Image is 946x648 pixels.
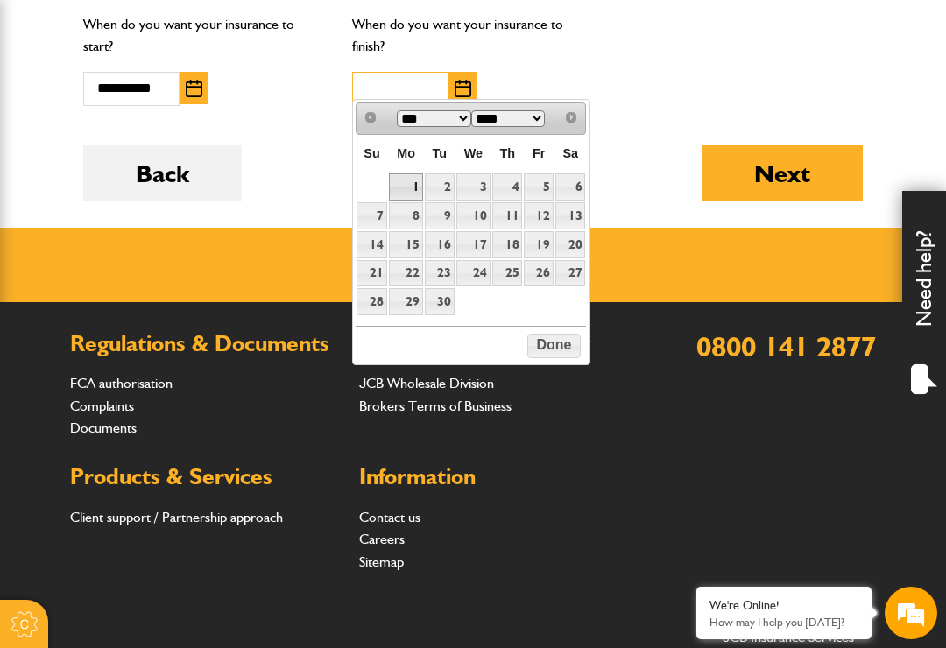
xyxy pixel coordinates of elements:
[555,202,585,229] a: 13
[425,173,455,201] a: 2
[456,202,491,229] a: 10
[357,231,387,258] a: 14
[533,146,545,160] span: Friday
[562,146,578,160] span: Saturday
[492,202,522,229] a: 11
[524,231,554,258] a: 19
[352,13,595,58] p: When do you want your insurance to finish?
[455,80,471,97] img: Choose date
[389,173,423,201] a: 1
[70,509,283,525] a: Client support / Partnership approach
[524,260,554,287] a: 26
[364,146,379,160] span: Sunday
[23,214,320,252] input: Enter your email address
[70,375,173,391] a: FCA authorisation
[70,466,333,489] h2: Products & Services
[357,288,387,315] a: 28
[425,288,455,315] a: 30
[83,13,326,58] p: When do you want your insurance to start?
[555,231,585,258] a: 20
[492,173,522,201] a: 4
[555,260,585,287] a: 27
[696,329,876,363] a: 0800 141 2877
[492,231,522,258] a: 18
[30,97,74,122] img: d_20077148190_company_1631870298795_20077148190
[433,146,448,160] span: Tuesday
[359,375,494,391] a: JCB Wholesale Division
[70,398,134,414] a: Complaints
[709,616,858,629] p: How may I help you today?
[456,260,491,287] a: 24
[70,419,137,436] a: Documents
[186,80,202,97] img: Choose date
[359,531,405,547] a: Careers
[425,231,455,258] a: 16
[359,398,512,414] a: Brokers Terms of Business
[91,98,294,121] div: Chat with us now
[527,334,581,358] button: Done
[709,598,858,613] div: We're Online!
[359,553,404,570] a: Sitemap
[359,466,622,489] h2: Information
[499,146,515,160] span: Thursday
[389,231,423,258] a: 15
[456,231,491,258] a: 17
[389,260,423,287] a: 22
[359,509,420,525] a: Contact us
[23,162,320,201] input: Enter your last name
[702,145,863,201] button: Next
[389,202,423,229] a: 8
[902,191,946,410] div: Need help?
[238,510,318,533] em: Start Chat
[357,260,387,287] a: 21
[524,202,554,229] a: 12
[555,173,585,201] a: 6
[23,265,320,304] input: Enter your phone number
[425,202,455,229] a: 9
[464,146,483,160] span: Wednesday
[524,173,554,201] a: 5
[492,260,522,287] a: 25
[389,288,423,315] a: 29
[83,145,242,201] button: Back
[287,9,329,51] div: Minimize live chat window
[456,173,491,201] a: 3
[425,260,455,287] a: 23
[70,333,333,356] h2: Regulations & Documents
[23,317,320,518] textarea: Type your message and hit 'Enter'
[357,202,387,229] a: 7
[397,146,415,160] span: Monday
